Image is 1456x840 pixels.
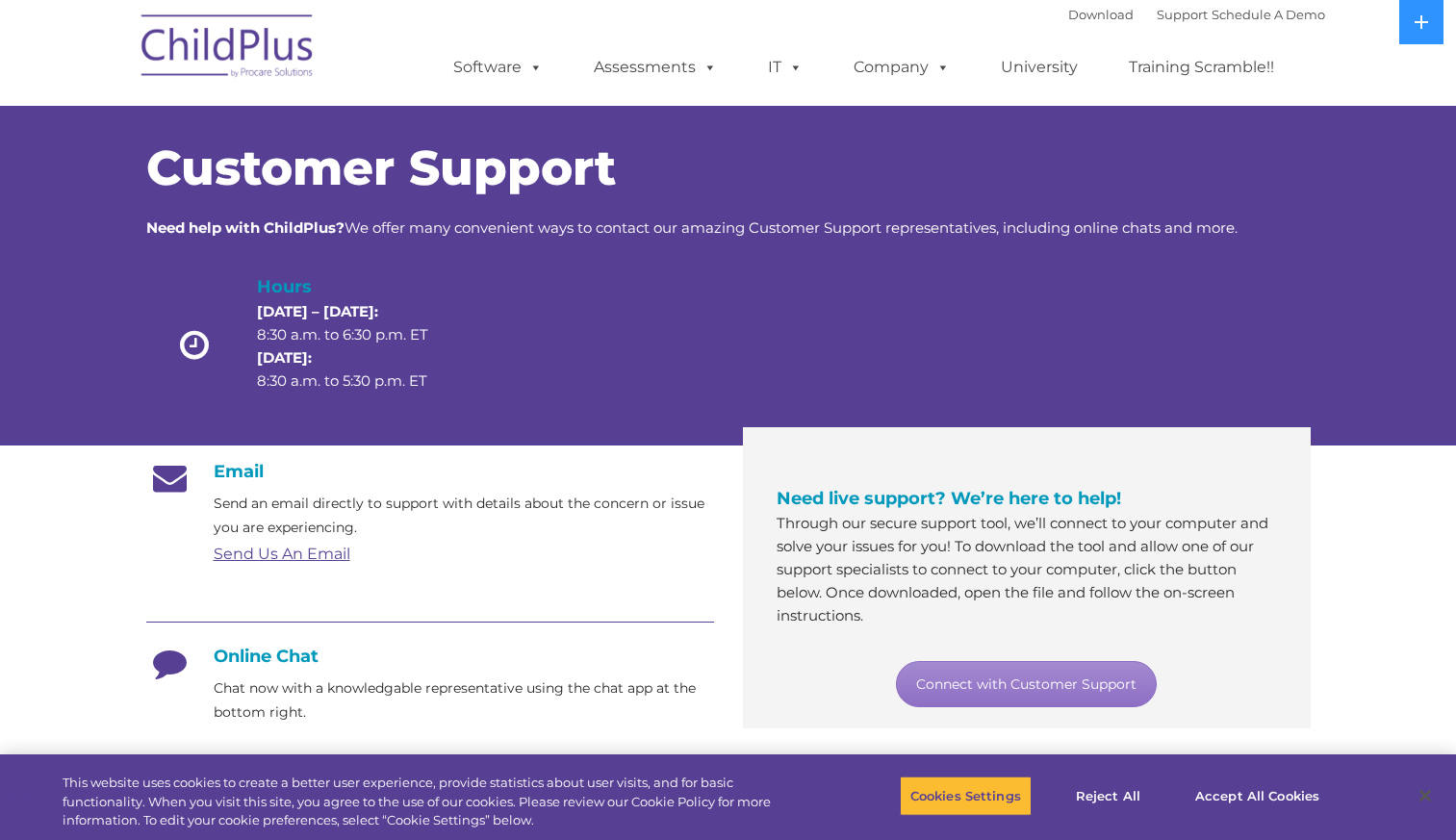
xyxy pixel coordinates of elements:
[146,218,345,237] strong: Need help with ChildPlus?
[63,774,801,830] div: This website uses cookies to create a better user experience, provide statistics about user visit...
[132,1,324,97] img: ChildPlus by Procare Solutions
[257,302,378,320] strong: [DATE] – [DATE]:
[146,646,714,667] h4: Online Chat
[214,545,350,563] a: Send Us An Email
[434,48,562,87] a: Software
[1048,776,1168,816] button: Reject All
[1157,7,1208,22] a: Support
[900,776,1032,816] button: Cookies Settings
[146,461,714,482] h4: Email
[1212,7,1325,22] a: Schedule A Demo
[1068,7,1325,22] font: |
[1185,776,1330,816] button: Accept All Cookies
[1404,775,1446,817] button: Close
[146,139,616,197] span: Customer Support
[214,492,714,540] p: Send an email directly to support with details about the concern or issue you are experiencing.
[834,48,969,87] a: Company
[982,48,1097,87] a: University
[777,512,1277,627] p: Through our secure support tool, we’ll connect to your computer and solve your issues for you! To...
[1110,48,1293,87] a: Training Scramble!!
[257,348,312,367] strong: [DATE]:
[214,676,714,725] p: Chat now with a knowledgable representative using the chat app at the bottom right.
[749,48,822,87] a: IT
[1068,7,1134,22] a: Download
[257,300,461,393] p: 8:30 a.m. to 6:30 p.m. ET 8:30 a.m. to 5:30 p.m. ET
[896,661,1157,707] a: Connect with Customer Support
[257,273,461,300] h4: Hours
[146,218,1238,237] span: We offer many convenient ways to contact our amazing Customer Support representatives, including ...
[777,488,1121,509] span: Need live support? We’re here to help!
[575,48,736,87] a: Assessments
